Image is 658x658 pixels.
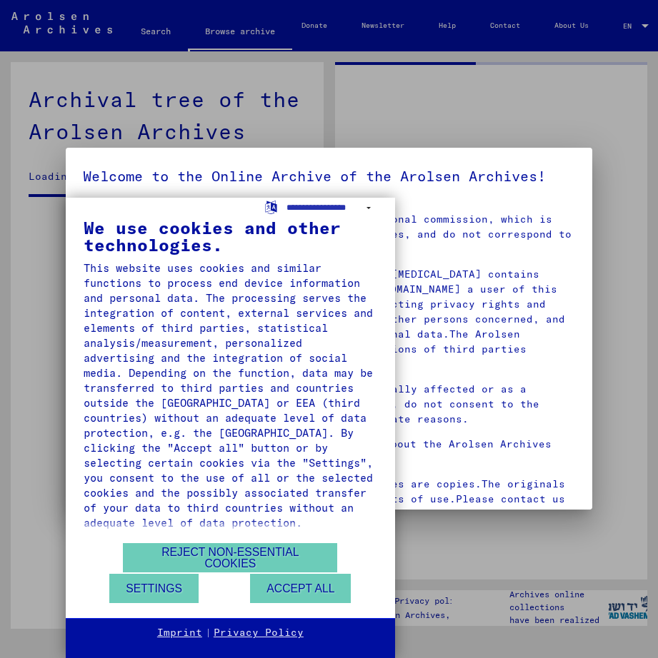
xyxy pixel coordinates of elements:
button: Reject non-essential cookies [123,543,337,572]
div: This website uses cookies and similar functions to process end device information and personal da... [84,260,377,530]
button: Accept all [250,574,351,603]
div: We use cookies and other technologies. [84,219,377,253]
button: Settings [109,574,199,603]
a: Imprint [157,626,202,640]
a: Privacy Policy [214,626,304,640]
